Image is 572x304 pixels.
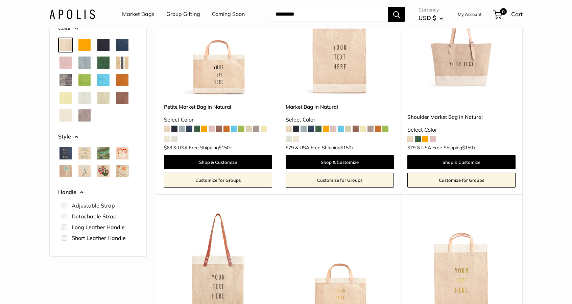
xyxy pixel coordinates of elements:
[97,57,110,69] button: Field Green
[116,165,128,177] button: Woven
[511,10,523,18] span: Cart
[500,8,507,15] span: 0
[407,113,516,121] a: Shoulder Market Bag in Natural
[116,57,128,69] button: blackstripe
[166,9,200,19] a: Group Gifting
[58,187,138,197] button: Handle
[78,165,91,177] button: Peony
[286,103,394,111] a: Market Bag in Natural
[78,92,91,104] button: Dove
[494,9,523,20] a: 0 Cart
[116,92,128,104] button: Mustang
[462,145,473,151] span: $150
[59,147,72,159] button: Gold Foil
[72,212,117,220] label: Detachable Strap
[122,9,154,19] a: Market Bags
[97,74,110,86] button: Cobalt
[72,201,115,210] label: Adjustable Strap
[407,173,516,188] a: Customize for Groups
[270,7,388,22] input: Search...
[340,145,351,151] span: $150
[59,165,72,177] button: Palm
[407,125,516,135] div: Select Color
[97,39,110,51] button: Black
[173,145,232,150] span: & USA Free Shipping +
[419,5,443,15] span: Currency
[295,145,354,150] span: & USA Free Shipping +
[116,39,128,51] button: Navy
[59,74,72,86] button: Chambray
[419,13,443,23] button: USD $
[164,145,172,151] span: $63
[59,92,72,104] button: Daisy
[286,173,394,188] a: Customize for Groups
[97,165,110,177] button: Strawberrys
[286,145,294,151] span: $79
[78,74,91,86] button: Chartreuse
[116,74,128,86] button: Cognac
[286,115,394,125] div: Select Color
[49,9,95,19] img: Apolis
[286,155,394,169] a: Shop & Customize
[164,155,272,169] a: Shop & Customize
[78,147,91,159] button: Crest
[212,9,245,19] a: Coming Soon
[219,145,230,151] span: $150
[59,57,72,69] button: Blush
[59,39,72,51] button: Natural
[164,173,272,188] a: Customize for Groups
[164,115,272,125] div: Select Color
[58,23,138,34] button: Color
[72,223,125,231] label: Long Leather Handle
[164,103,272,111] a: Petite Market Bag in Natural
[388,7,405,22] button: Search
[407,145,415,151] span: $79
[58,132,138,142] button: Style
[59,109,72,122] button: Oat
[458,10,482,18] a: My Account
[97,147,110,159] button: Embroidered Palm
[78,109,91,122] button: Taupe
[78,39,91,51] button: Orange
[407,155,516,169] a: Shop & Customize
[419,14,436,21] span: USD $
[116,147,128,159] button: LA
[97,92,110,104] button: Mint Sorbet
[72,234,126,242] label: Short Leather Handle
[417,145,476,150] span: & USA Free Shipping +
[78,57,91,69] button: Cool Gray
